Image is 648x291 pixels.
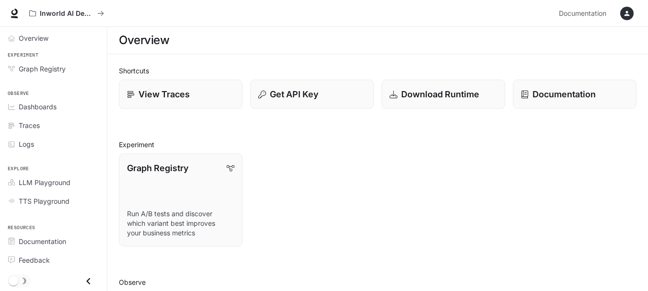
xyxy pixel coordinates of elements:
[4,136,103,152] a: Logs
[40,10,93,18] p: Inworld AI Demos
[532,88,596,101] p: Documentation
[19,102,57,112] span: Dashboards
[119,153,243,246] a: Graph RegistryRun A/B tests and discover which variant best improves your business metrics
[139,88,190,101] p: View Traces
[4,30,103,47] a: Overview
[4,233,103,250] a: Documentation
[119,80,243,109] a: View Traces
[19,139,34,149] span: Logs
[19,64,66,74] span: Graph Registry
[119,31,169,50] h1: Overview
[4,193,103,210] a: TTS Playground
[119,140,636,150] h2: Experiment
[4,252,103,268] a: Feedback
[119,277,636,287] h2: Observe
[9,275,18,286] span: Dark mode toggle
[559,8,606,20] span: Documentation
[19,196,69,206] span: TTS Playground
[127,162,188,175] p: Graph Registry
[555,4,613,23] a: Documentation
[4,60,103,77] a: Graph Registry
[19,33,48,43] span: Overview
[19,120,40,130] span: Traces
[270,88,318,101] p: Get API Key
[19,236,66,246] span: Documentation
[78,271,99,291] button: Close drawer
[119,66,636,76] h2: Shortcuts
[25,4,108,23] button: All workspaces
[127,209,234,238] p: Run A/B tests and discover which variant best improves your business metrics
[250,80,374,109] button: Get API Key
[513,80,636,109] a: Documentation
[401,88,479,101] p: Download Runtime
[4,98,103,115] a: Dashboards
[4,174,103,191] a: LLM Playground
[19,255,50,265] span: Feedback
[4,117,103,134] a: Traces
[382,80,505,109] a: Download Runtime
[19,177,70,187] span: LLM Playground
